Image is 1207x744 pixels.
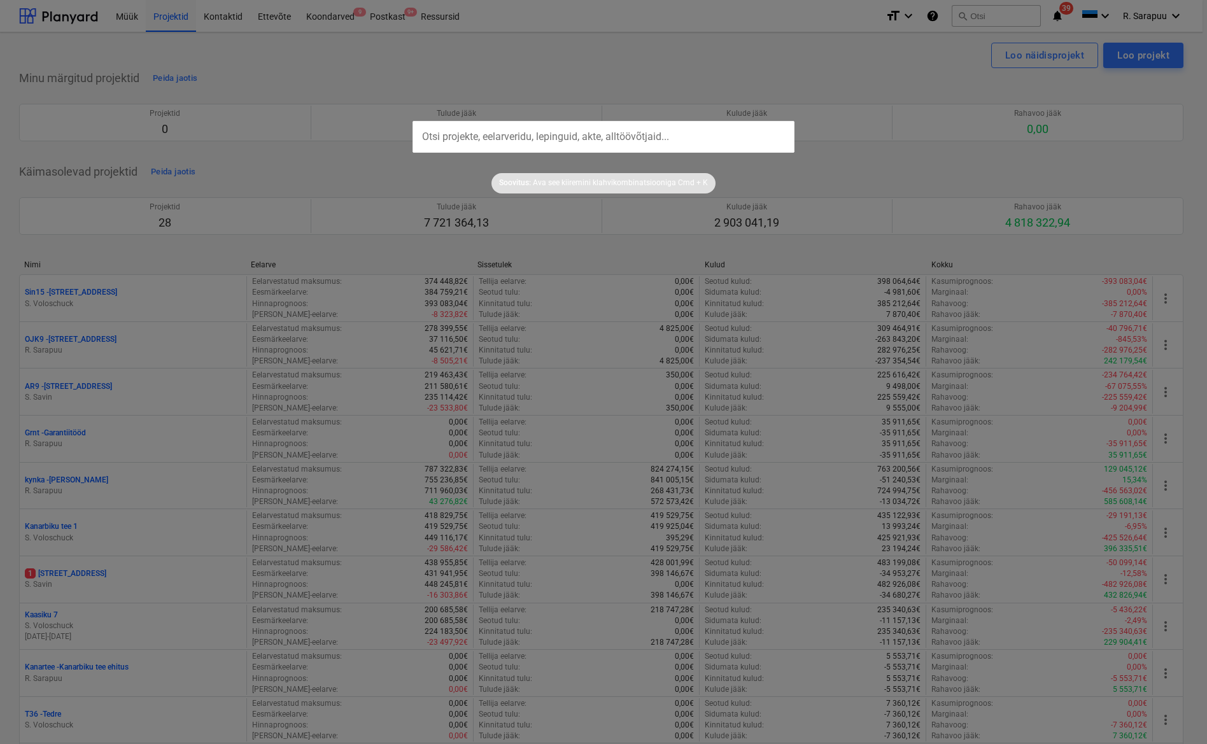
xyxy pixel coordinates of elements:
p: Soovitus: [499,178,531,188]
p: Cmd + K [678,178,708,188]
iframe: Chat Widget [1143,683,1207,744]
input: Otsi projekte, eelarveridu, lepinguid, akte, alltöövõtjaid... [413,121,794,153]
p: Ava see kiiremini klahvikombinatsiooniga [533,178,676,188]
div: Soovitus:Ava see kiiremini klahvikombinatsioonigaCmd + K [491,173,716,193]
